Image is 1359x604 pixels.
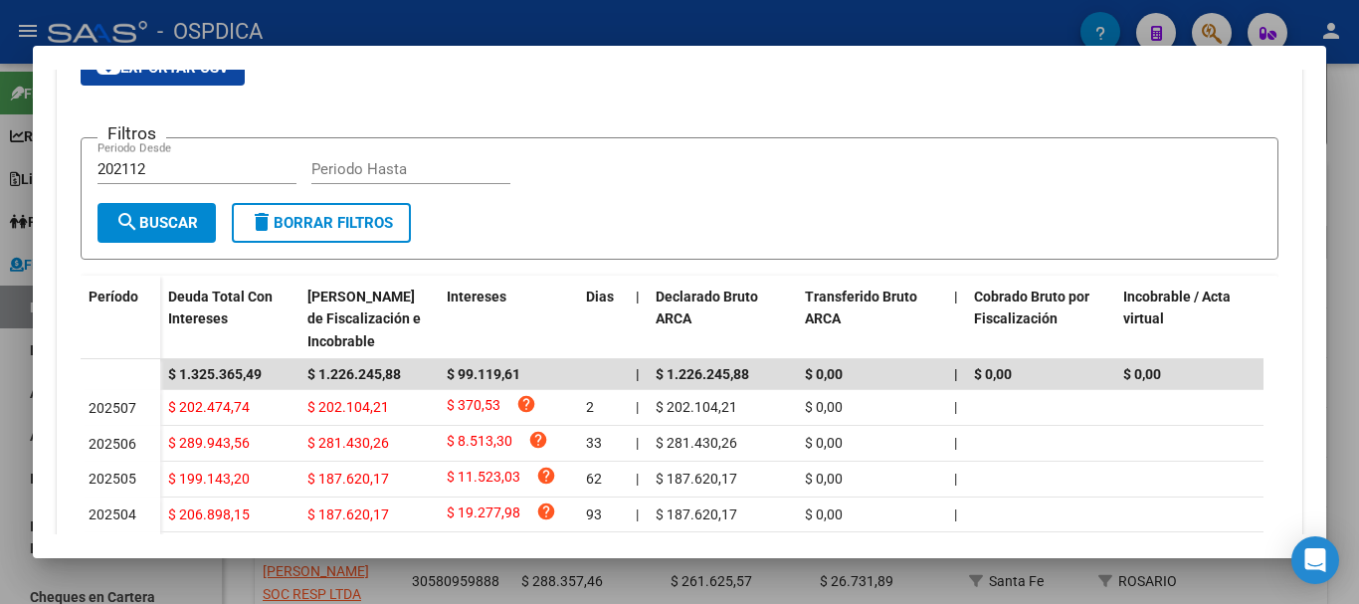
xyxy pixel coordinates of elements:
[307,289,421,350] span: [PERSON_NAME] de Fiscalización e Incobrable
[307,435,389,451] span: $ 281.430,26
[586,435,602,451] span: 33
[160,276,299,363] datatable-header-cell: Deuda Total Con Intereses
[954,435,957,451] span: |
[250,210,274,234] mat-icon: delete
[954,471,957,487] span: |
[586,289,614,304] span: Dias
[81,276,160,359] datatable-header-cell: Período
[447,366,520,382] span: $ 99.119,61
[447,394,500,421] span: $ 370,53
[636,399,639,415] span: |
[250,214,393,232] span: Borrar Filtros
[586,471,602,487] span: 62
[636,289,640,304] span: |
[299,276,439,363] datatable-header-cell: Deuda Bruta Neto de Fiscalización e Incobrable
[307,366,401,382] span: $ 1.226.245,88
[578,276,628,363] datatable-header-cell: Dias
[89,400,136,416] span: 202507
[168,506,250,522] span: $ 206.898,15
[1291,536,1339,584] div: Open Intercom Messenger
[516,394,536,414] i: help
[805,435,843,451] span: $ 0,00
[1123,366,1161,382] span: $ 0,00
[97,203,216,243] button: Buscar
[89,506,136,522] span: 202504
[954,506,957,522] span: |
[97,122,166,144] h3: Filtros
[447,466,520,493] span: $ 11.523,03
[168,435,250,451] span: $ 289.943,56
[636,366,640,382] span: |
[628,276,648,363] datatable-header-cell: |
[97,59,229,77] span: Exportar CSV
[805,366,843,382] span: $ 0,00
[974,289,1089,327] span: Cobrado Bruto por Fiscalización
[797,276,946,363] datatable-header-cell: Transferido Bruto ARCA
[1123,289,1231,327] span: Incobrable / Acta virtual
[89,289,138,304] span: Período
[447,502,520,528] span: $ 19.277,98
[168,471,250,487] span: $ 199.143,20
[656,435,737,451] span: $ 281.430,26
[232,203,411,243] button: Borrar Filtros
[656,399,737,415] span: $ 202.104,21
[1115,276,1264,363] datatable-header-cell: Incobrable / Acta virtual
[656,289,758,327] span: Declarado Bruto ARCA
[805,289,917,327] span: Transferido Bruto ARCA
[636,506,639,522] span: |
[954,399,957,415] span: |
[946,276,966,363] datatable-header-cell: |
[805,471,843,487] span: $ 0,00
[636,471,639,487] span: |
[168,289,273,327] span: Deuda Total Con Intereses
[536,466,556,486] i: help
[974,366,1012,382] span: $ 0,00
[536,502,556,521] i: help
[805,399,843,415] span: $ 0,00
[307,399,389,415] span: $ 202.104,21
[656,506,737,522] span: $ 187.620,17
[648,276,797,363] datatable-header-cell: Declarado Bruto ARCA
[115,210,139,234] mat-icon: search
[656,471,737,487] span: $ 187.620,17
[439,276,578,363] datatable-header-cell: Intereses
[636,435,639,451] span: |
[307,471,389,487] span: $ 187.620,17
[966,276,1115,363] datatable-header-cell: Cobrado Bruto por Fiscalización
[307,506,389,522] span: $ 187.620,17
[168,399,250,415] span: $ 202.474,74
[447,430,512,457] span: $ 8.513,30
[89,471,136,487] span: 202505
[656,366,749,382] span: $ 1.226.245,88
[954,366,958,382] span: |
[586,506,602,522] span: 93
[954,289,958,304] span: |
[115,214,198,232] span: Buscar
[528,430,548,450] i: help
[586,399,594,415] span: 2
[447,289,506,304] span: Intereses
[168,366,262,382] span: $ 1.325.365,49
[805,506,843,522] span: $ 0,00
[89,436,136,452] span: 202506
